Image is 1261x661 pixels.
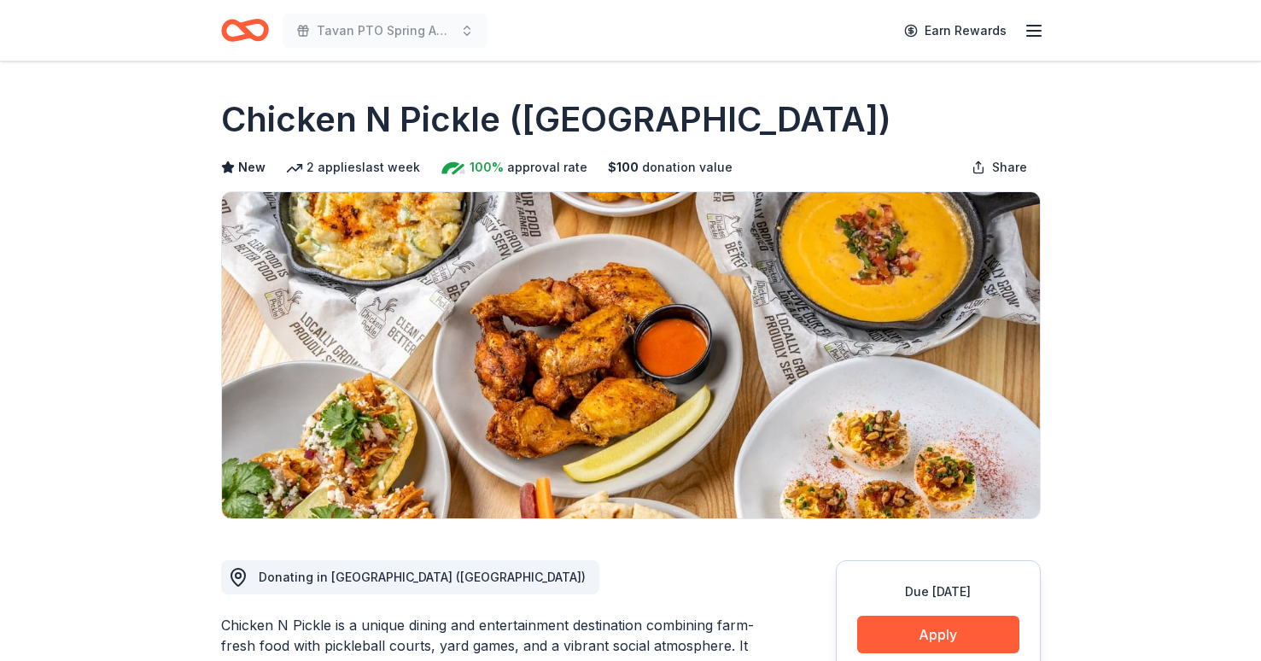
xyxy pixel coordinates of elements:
[286,157,420,178] div: 2 applies last week
[317,20,453,41] span: Tavan PTO Spring Auction
[958,150,1041,184] button: Share
[221,96,891,143] h1: Chicken N Pickle ([GEOGRAPHIC_DATA])
[222,192,1040,518] img: Image for Chicken N Pickle (Glendale)
[221,10,269,50] a: Home
[642,157,733,178] span: donation value
[608,157,639,178] span: $ 100
[992,157,1027,178] span: Share
[238,157,266,178] span: New
[259,570,586,584] span: Donating in [GEOGRAPHIC_DATA] ([GEOGRAPHIC_DATA])
[283,14,487,48] button: Tavan PTO Spring Auction
[857,582,1019,602] div: Due [DATE]
[470,157,504,178] span: 100%
[894,15,1017,46] a: Earn Rewards
[507,157,587,178] span: approval rate
[857,616,1019,653] button: Apply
